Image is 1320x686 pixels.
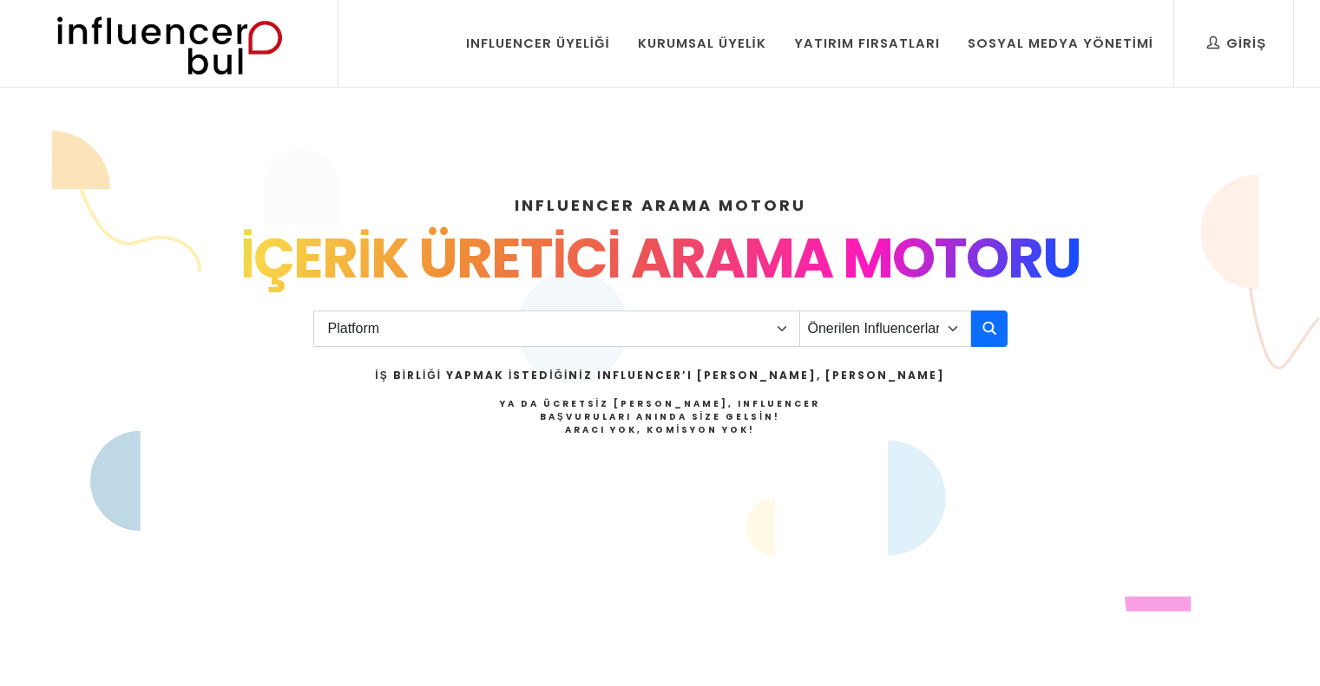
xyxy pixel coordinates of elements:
h4: Ya da Ücretsiz [PERSON_NAME], Influencer Başvuruları Anında Size Gelsin! [375,397,944,436]
div: Kurumsal Üyelik [638,34,766,53]
div: Giriş [1207,34,1266,53]
strong: Aracı Yok, Komisyon Yok! [565,423,756,436]
div: Influencer Üyeliği [466,34,610,53]
h2: İş Birliği Yapmak İstediğiniz Influencer’ı [PERSON_NAME], [PERSON_NAME] [375,368,944,383]
div: Sosyal Medya Yönetimi [968,34,1153,53]
h4: INFLUENCER ARAMA MOTORU [98,193,1223,217]
div: İÇERİK ÜRETİCİ ARAMA MOTORU [98,217,1223,300]
div: Yatırım Fırsatları [794,34,940,53]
